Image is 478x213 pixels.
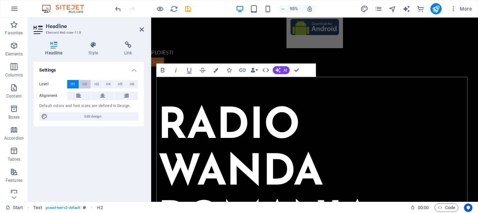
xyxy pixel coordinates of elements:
img: Editor Logo [40,5,93,13]
p: Tables [8,157,20,162]
button: Confirm (Ctrl+⏎) [290,64,303,77]
span: Edit design [50,112,136,121]
i: AI Writer [402,5,410,13]
button: Link [236,64,249,77]
button: commerce [416,5,425,13]
a: Click to cancel selection. Double-click to open Pages [6,204,23,212]
label: Level [39,80,67,88]
button: navigator [388,5,397,13]
span: . preset-text-v2-default [45,204,80,212]
span: Click to select. Double-click to edit [97,204,103,212]
button: H3 [91,80,103,88]
h3: Element #ed-new-118 [46,29,130,36]
i: Undo: Change level (Ctrl+Z) [114,5,122,13]
button: Icons [223,64,236,77]
i: Pages (Ctrl+Alt+S) [374,5,382,13]
span: H5 [118,80,122,88]
span: H6 [130,80,134,88]
button: HTML [260,64,272,77]
span: Code [438,204,455,212]
h4: Settings [34,62,144,74]
div: Default colors and font sizes are defined in Design. [39,103,138,109]
button: Colors [210,64,222,77]
button: Usercentrics [464,204,472,212]
nav: breadcrumb [33,204,103,212]
button: H6 [126,80,138,88]
span: Click to select. Double-click to edit [33,204,42,212]
span: H2 [83,80,87,88]
label: Alignment [39,92,67,100]
h4: Style [77,41,113,56]
button: save [184,5,192,13]
button: pages [374,5,383,13]
p: Features [6,178,22,183]
span: : [423,205,424,210]
p: Columns [5,72,23,78]
p: Accordion [4,135,24,141]
p: Elements [5,51,23,57]
button: Underline (Ctrl+U) [183,64,196,77]
i: On resize automatically adjust zoom level to fit chosen device. [307,6,313,12]
button: Strikethrough [196,64,209,77]
button: Click here to leave preview mode and continue editing [156,5,164,13]
button: H2 [79,80,91,88]
button: H4 [103,80,114,88]
button: Bold (Ctrl+B) [156,64,169,77]
span: More [450,5,472,12]
i: This element is a customizable preset [83,206,86,209]
i: Navigator [388,5,396,13]
h2: Headline [46,23,144,29]
button: Edit design [39,112,138,121]
p: Favorites [5,30,23,36]
p: Content [6,93,22,99]
button: design [360,5,369,13]
span: H1 [71,80,75,88]
button: Code [435,204,458,212]
button: Data Bindings [249,64,259,77]
button: undo [114,5,122,13]
i: Save (Ctrl+S) [184,5,192,13]
button: text_generator [402,5,411,13]
h4: Headline [34,41,77,56]
button: More [447,3,475,14]
button: publish [430,3,442,14]
button: reload [170,5,178,13]
h4: Link [113,41,144,56]
button: H1 [67,80,79,88]
button: H5 [114,80,126,88]
button: AI [273,66,290,74]
button: Italic (Ctrl+I) [170,64,182,77]
span: H4 [106,80,111,88]
i: Publish [432,5,440,13]
span: 00 00 [418,204,429,212]
span: H3 [94,80,99,88]
span: AI [283,68,287,72]
i: Commerce [416,5,424,13]
i: Reload page [170,5,178,13]
p: Boxes [8,114,20,120]
i: Design (Ctrl+Alt+Y) [360,5,368,13]
button: 95% [278,5,303,13]
h6: 95% [288,5,300,13]
h6: Session time [410,204,429,212]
